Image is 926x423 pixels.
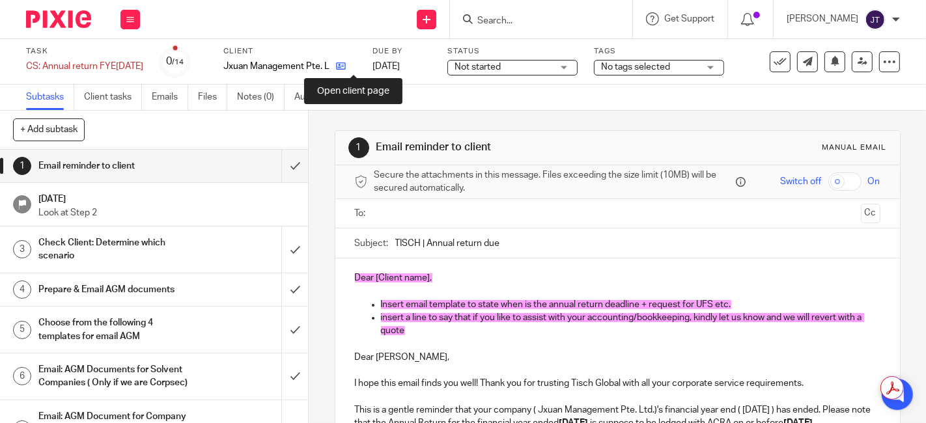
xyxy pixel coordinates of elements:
span: Not started [455,62,501,72]
a: Notes (0) [237,85,285,110]
img: svg%3E [865,9,886,30]
label: Tags [594,46,724,57]
img: Pixie [26,10,91,28]
small: /14 [173,59,184,66]
div: 5 [13,321,31,339]
div: 3 [13,240,31,258]
p: Look at Step 2 [38,206,295,219]
h1: Choose from the following 4 templates for email AGM [38,313,192,346]
span: Secure the attachments in this message. Files exceeding the size limit (10MB) will be secured aut... [374,169,733,195]
label: Client [223,46,356,57]
a: Files [198,85,227,110]
div: 1 [348,137,369,158]
div: 4 [13,280,31,299]
a: Emails [152,85,188,110]
a: Subtasks [26,85,74,110]
h1: [DATE] [38,189,295,206]
p: I hope this email finds you well! Thank you for trusting Tisch Global with all your corporate ser... [355,377,880,390]
p: Jxuan Management Pte. Ltd. [223,60,330,73]
div: Manual email [822,143,887,153]
span: Switch off [781,175,822,188]
div: CS: Annual return FYE31 Mar 2025 [26,60,143,73]
p: Dear [PERSON_NAME], [355,351,880,364]
label: Status [447,46,578,57]
a: Client tasks [84,85,142,110]
h1: Prepare & Email AGM documents [38,280,192,299]
button: Cc [861,204,880,223]
span: On [868,175,880,188]
h1: Email reminder to client [376,141,645,154]
label: Due by [372,46,431,57]
input: Search [476,16,593,27]
label: Subject: [355,237,389,250]
span: Dear [Client name], [355,273,432,282]
div: CS: Annual return FYE[DATE] [26,60,143,73]
a: Audit logs [294,85,344,110]
div: 1 [13,157,31,175]
h1: Email reminder to client [38,156,192,176]
span: Insert email template to state when is the annual return deadline + request for UFS etc. [381,300,731,309]
label: Task [26,46,143,57]
div: 6 [13,367,31,385]
h1: Email: AGM Documents for Solvent Companies ( Only if we are Corpsec) [38,360,192,393]
label: To: [355,207,369,220]
span: Get Support [664,14,714,23]
p: [PERSON_NAME] [787,12,858,25]
button: + Add subtask [13,118,85,141]
span: No tags selected [601,62,670,72]
span: insert a line to say that if you like to assist with your accounting/bookkeeping, kindly let us k... [381,313,864,335]
span: [DATE] [372,62,400,71]
h1: Check Client: Determine which scenario [38,233,192,266]
div: 0 [167,54,184,69]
